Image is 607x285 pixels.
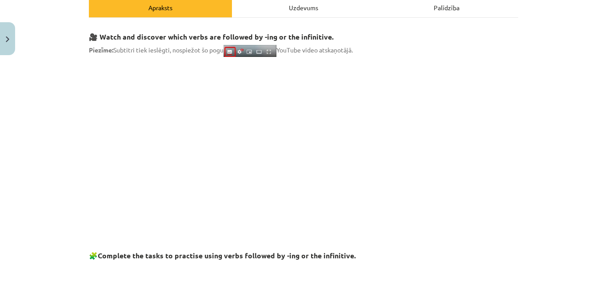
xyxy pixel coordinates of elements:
img: icon-close-lesson-0947bae3869378f0d4975bcd49f059093ad1ed9edebbc8119c70593378902aed.svg [6,36,9,42]
strong: 🎥 Watch and discover which verbs are followed by -ing or the infinitive. [89,32,334,41]
strong: Piezīme: [89,46,113,54]
span: Subtitri tiek ieslēgti, nospiežot šo pogu YouTube video atskaņotājā. [89,46,353,54]
h3: 🧩 [89,245,518,261]
strong: Complete the tasks to practise using verbs followed by -ing or the infinitive. [98,251,356,260]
